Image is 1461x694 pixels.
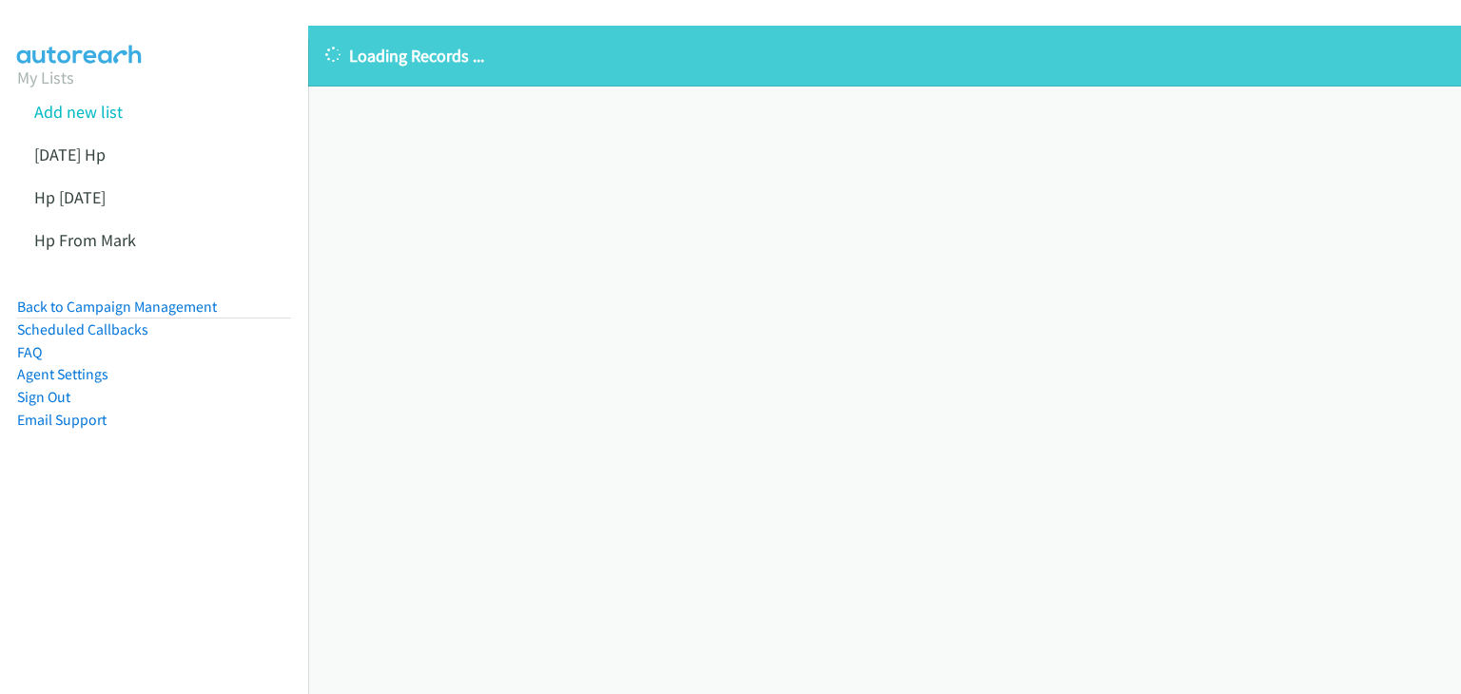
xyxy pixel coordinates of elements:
[17,343,42,361] a: FAQ
[325,43,1444,68] p: Loading Records ...
[34,101,123,123] a: Add new list
[34,229,136,251] a: Hp From Mark
[34,144,106,165] a: [DATE] Hp
[17,365,108,383] a: Agent Settings
[17,388,70,406] a: Sign Out
[17,298,217,316] a: Back to Campaign Management
[17,320,148,338] a: Scheduled Callbacks
[17,67,74,88] a: My Lists
[34,186,106,208] a: Hp [DATE]
[17,411,107,429] a: Email Support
